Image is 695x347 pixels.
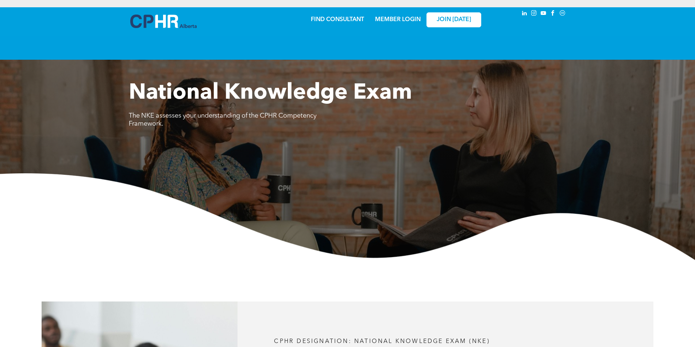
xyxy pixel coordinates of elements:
[130,15,197,28] img: A blue and white logo for cp alberta
[426,12,481,27] a: JOIN [DATE]
[129,82,412,104] span: National Knowledge Exam
[521,9,529,19] a: linkedin
[530,9,538,19] a: instagram
[129,113,317,127] span: The NKE assesses your understanding of the CPHR Competency Framework.
[375,17,421,23] a: MEMBER LOGIN
[437,16,471,23] span: JOIN [DATE]
[311,17,364,23] a: FIND CONSULTANT
[274,339,490,344] span: CPHR DESIGNATION: National Knowledge Exam (NKE)
[549,9,557,19] a: facebook
[540,9,548,19] a: youtube
[559,9,567,19] a: Social network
